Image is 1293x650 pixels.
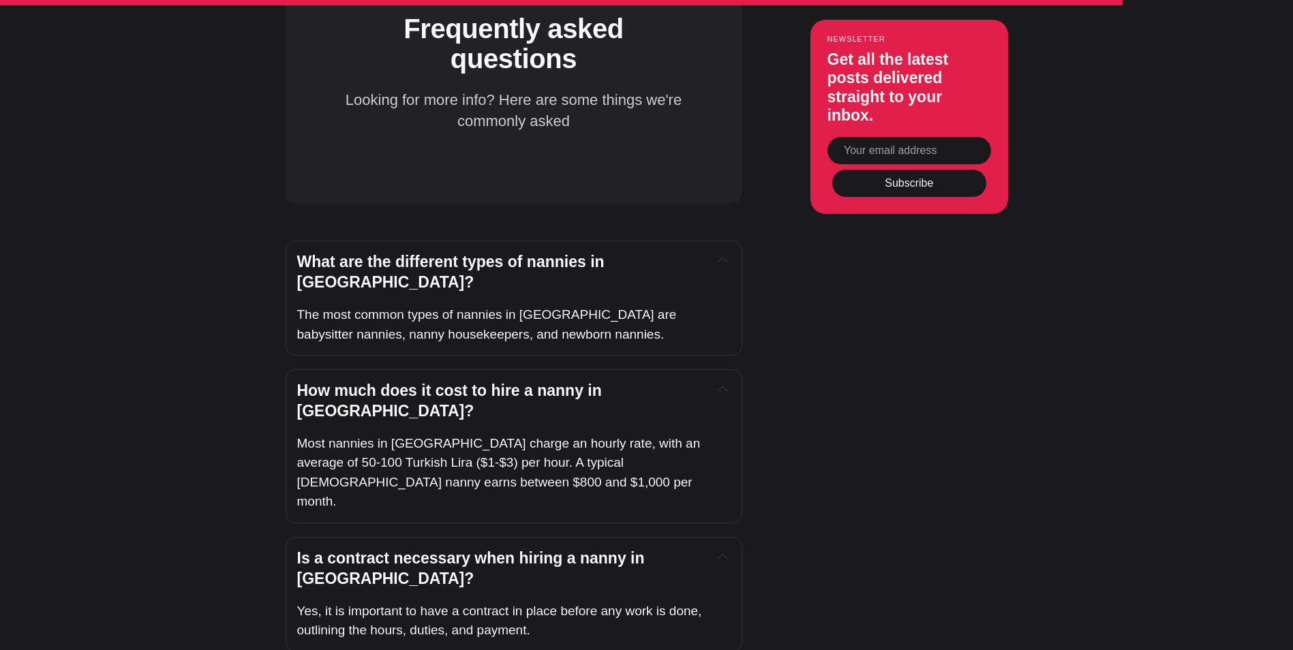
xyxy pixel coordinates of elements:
[715,252,730,268] button: Expand toggle to read content
[715,381,730,397] button: Expand toggle to read content
[297,307,680,341] span: The most common types of nannies in [GEOGRAPHIC_DATA] are babysitter nannies, nanny housekeepers,...
[346,91,686,129] span: Looking for more info? Here are some things we're commonly asked
[297,549,649,587] span: Is a contract necessary when hiring a nanny in [GEOGRAPHIC_DATA]?
[297,604,705,638] span: Yes, it is important to have a contract in place before any work is done, outlining the hours, du...
[297,436,704,509] span: Most nannies in [GEOGRAPHIC_DATA] charge an hourly rate, with an average of 50-100 Turkish Lira (...
[827,50,991,125] h3: Get all the latest posts delivered straight to your inbox.
[832,170,986,197] button: Subscribe
[827,35,991,43] small: Newsletter
[297,253,609,291] span: What are the different types of nannies in [GEOGRAPHIC_DATA]?
[715,548,730,565] button: Expand toggle to read content
[404,14,630,74] span: Frequently asked questions
[827,137,991,164] input: Your email address
[297,382,607,420] span: How much does it cost to hire a nanny in [GEOGRAPHIC_DATA]?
